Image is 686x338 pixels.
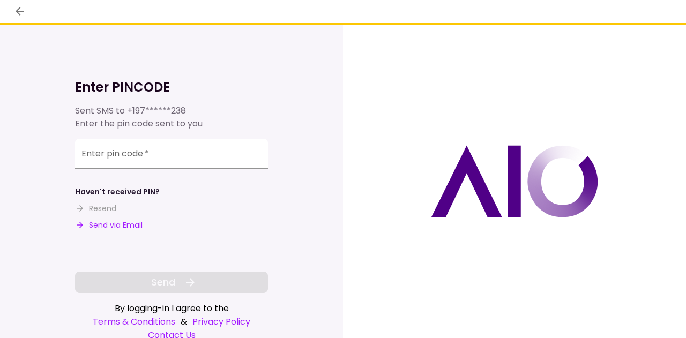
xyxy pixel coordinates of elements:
div: By logging-in I agree to the [75,302,268,315]
button: Send [75,272,268,293]
button: back [11,2,29,20]
button: Resend [75,203,116,214]
span: Send [151,275,175,289]
div: Sent SMS to Enter the pin code sent to you [75,104,268,130]
a: Privacy Policy [192,315,250,328]
div: Haven't received PIN? [75,186,160,198]
button: Send via Email [75,220,143,231]
h1: Enter PINCODE [75,79,268,96]
img: AIO logo [431,145,598,217]
a: Terms & Conditions [93,315,175,328]
div: & [75,315,268,328]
